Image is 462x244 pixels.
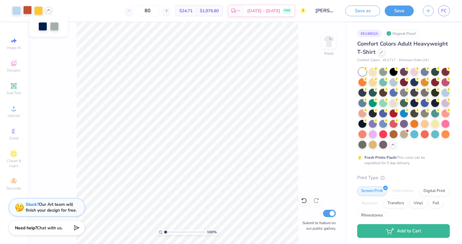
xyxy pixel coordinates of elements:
div: Vinyl [410,199,427,208]
span: Designs [7,68,20,73]
div: This color can be expedited for 5 day delivery. [365,155,440,166]
span: Chat with us. [37,225,63,231]
label: Submit to feature on our public gallery. [299,220,336,231]
span: Comfort Colors [357,58,380,63]
span: $1,976.80 [200,8,219,14]
a: FC [438,6,450,16]
span: [DATE] - [DATE] [247,8,280,14]
span: Clipart & logos [3,158,24,168]
div: Screen Print [357,187,387,196]
span: # C1717 [383,58,396,63]
div: Original Proof [385,30,419,37]
button: Save as [345,6,380,16]
div: Applique [357,199,382,208]
div: Rhinestones [357,211,387,220]
span: 100 % [207,229,217,235]
span: FREE [284,9,290,13]
div: Embroidery [389,187,418,196]
div: Foil [429,199,443,208]
span: Add Text [6,91,21,95]
span: FC [441,7,447,14]
img: Front [323,35,335,48]
span: Comfort Colors Adult Heavyweight T-Shirt [357,40,448,56]
button: Save [385,6,414,16]
button: Add to Cart [357,224,450,238]
div: Transfers [383,199,408,208]
span: Decorate [6,186,21,191]
span: Upload [8,113,20,118]
div: Print Type [357,174,450,181]
strong: Fresh Prints Flash: [365,155,397,160]
span: Greek [9,136,19,141]
span: Minimum Order: 24 + [399,58,429,63]
input: – – [136,5,159,16]
div: Front [324,51,333,56]
strong: Need help? [15,225,37,231]
div: Our Art team will finish your design for free. [26,201,77,213]
span: $24.71 [179,8,193,14]
input: Untitled Design [311,5,341,17]
span: Image AI [7,45,21,50]
strong: Stuck? [26,201,39,207]
div: # 514803A [357,30,382,37]
div: Digital Print [420,187,449,196]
